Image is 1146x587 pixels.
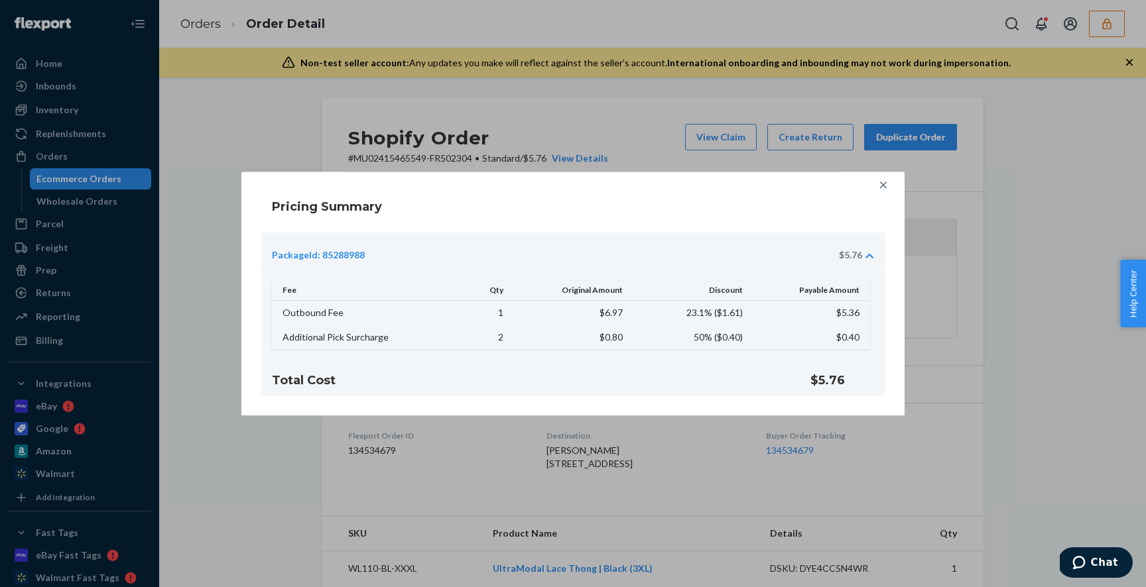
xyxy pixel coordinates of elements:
td: $5.36 [751,300,870,325]
th: Qty [452,280,511,300]
td: $6.97 [511,300,631,325]
th: Payable Amount [751,280,870,300]
td: Outbound Fee [272,300,452,325]
th: Fee [272,280,452,300]
h4: Pricing Summary [272,198,382,215]
td: Additional Pick Surcharge [272,325,452,349]
th: Discount [631,280,750,300]
th: Original Amount [511,280,631,300]
td: $0.40 [751,325,870,349]
h4: $5.76 [810,372,874,389]
td: 23.1% ( $1.61 ) [631,300,750,325]
td: $0.80 [511,325,631,349]
span: Chat [31,9,58,21]
td: 50% ( $0.40 ) [631,325,750,349]
td: 2 [452,325,511,349]
div: PackageId: 85288988 [272,248,365,262]
td: 1 [452,300,511,325]
h4: Total Cost [272,372,779,389]
div: $5.76 [839,248,862,262]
